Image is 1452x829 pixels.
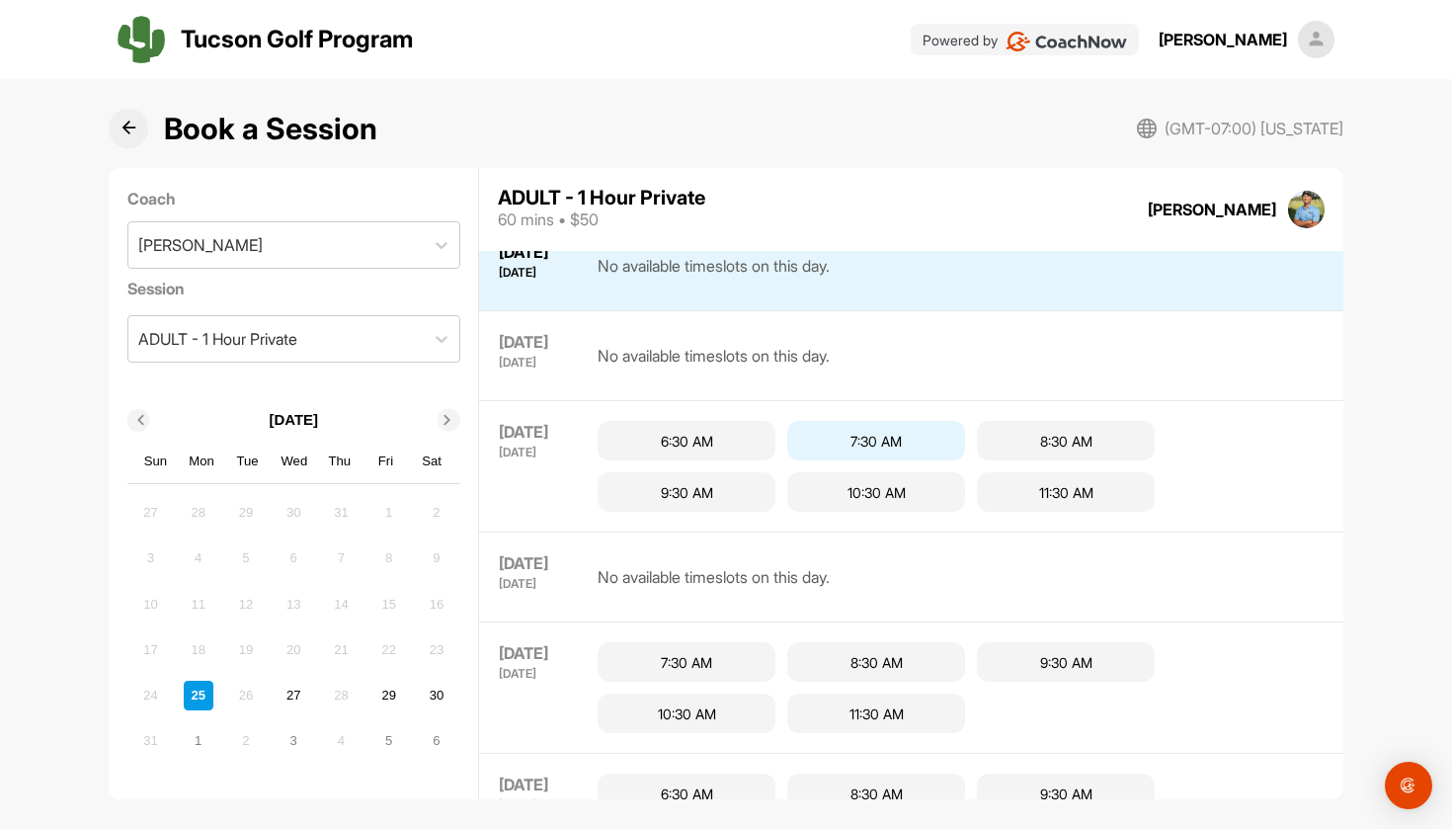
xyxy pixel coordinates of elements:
[598,774,775,813] div: 6:30 AM
[598,552,830,602] div: No available timeslots on this day.
[1148,198,1276,221] div: [PERSON_NAME]
[1137,119,1157,138] img: svg+xml;base64,PHN2ZyB3aWR0aD0iMjAiIGhlaWdodD0iMjAiIHZpZXdCb3g9IjAgMCAyMCAyMCIgZmlsbD0ibm9uZSIgeG...
[598,694,775,733] div: 10:30 AM
[977,642,1155,682] div: 9:30 AM
[373,449,399,474] div: Fri
[1159,28,1287,51] div: [PERSON_NAME]
[184,543,213,573] div: Not available Monday, August 4th, 2025
[374,726,404,756] div: Choose Friday, September 5th, 2025
[135,498,165,528] div: Not available Sunday, July 27th, 2025
[326,498,356,528] div: Not available Thursday, July 31st, 2025
[499,774,578,795] div: [DATE]
[977,472,1155,512] div: 11:30 AM
[135,589,165,619] div: Not available Sunday, August 10th, 2025
[422,498,451,528] div: Not available Saturday, August 2nd, 2025
[787,421,965,460] div: 7:30 AM
[419,449,444,474] div: Sat
[231,498,261,528] div: Not available Tuesday, July 29th, 2025
[598,642,775,682] div: 7:30 AM
[279,681,308,710] div: Choose Wednesday, August 27th, 2025
[499,421,578,443] div: [DATE]
[374,543,404,573] div: Not available Friday, August 8th, 2025
[127,187,460,210] label: Coach
[269,409,318,432] p: [DATE]
[422,681,451,710] div: Choose Saturday, August 30th, 2025
[499,357,578,369] div: [DATE]
[135,681,165,710] div: Not available Sunday, August 24th, 2025
[1288,191,1326,228] img: square_4821a6ae742c3fcc2b2a5f85fa5e1a71.jpg
[499,447,578,458] div: [DATE]
[499,331,578,353] div: [DATE]
[135,543,165,573] div: Not available Sunday, August 3rd, 2025
[235,449,261,474] div: Tue
[1006,32,1127,51] img: CoachNow
[326,543,356,573] div: Not available Thursday, August 7th, 2025
[499,552,578,574] div: [DATE]
[189,449,214,474] div: Mon
[127,277,460,300] label: Session
[499,578,578,590] div: [DATE]
[499,267,578,279] div: [DATE]
[326,681,356,710] div: Not available Thursday, August 28th, 2025
[143,449,169,474] div: Sun
[374,589,404,619] div: Not available Friday, August 15th, 2025
[184,635,213,665] div: Not available Monday, August 18th, 2025
[135,726,165,756] div: Not available Sunday, August 31st, 2025
[184,681,213,710] div: Not available Monday, August 25th, 2025
[135,635,165,665] div: Not available Sunday, August 17th, 2025
[133,495,454,758] div: month 2025-08
[184,498,213,528] div: Not available Monday, July 28th, 2025
[374,498,404,528] div: Not available Friday, August 1st, 2025
[374,635,404,665] div: Not available Friday, August 22nd, 2025
[598,241,830,290] div: No available timeslots on this day.
[326,589,356,619] div: Not available Thursday, August 14th, 2025
[326,726,356,756] div: Not available Thursday, September 4th, 2025
[231,589,261,619] div: Not available Tuesday, August 12th, 2025
[231,543,261,573] div: Not available Tuesday, August 5th, 2025
[499,642,578,664] div: [DATE]
[327,449,353,474] div: Thu
[422,589,451,619] div: Not available Saturday, August 16th, 2025
[231,635,261,665] div: Not available Tuesday, August 19th, 2025
[422,635,451,665] div: Not available Saturday, August 23rd, 2025
[787,472,965,512] div: 10:30 AM
[279,589,308,619] div: Not available Wednesday, August 13th, 2025
[598,331,830,380] div: No available timeslots on this day.
[1165,117,1343,140] span: (GMT-07:00) [US_STATE]
[977,774,1155,813] div: 9:30 AM
[138,233,263,257] div: [PERSON_NAME]
[498,188,705,207] div: ADULT - 1 Hour Private
[326,635,356,665] div: Not available Thursday, August 21st, 2025
[598,472,775,512] div: 9:30 AM
[598,421,775,460] div: 6:30 AM
[499,241,578,263] div: [DATE]
[184,589,213,619] div: Not available Monday, August 11th, 2025
[118,16,165,63] img: logo
[279,635,308,665] div: Not available Wednesday, August 20th, 2025
[787,774,965,813] div: 8:30 AM
[184,726,213,756] div: Choose Monday, September 1st, 2025
[231,726,261,756] div: Not available Tuesday, September 2nd, 2025
[374,681,404,710] div: Choose Friday, August 29th, 2025
[279,543,308,573] div: Not available Wednesday, August 6th, 2025
[231,681,261,710] div: Not available Tuesday, August 26th, 2025
[279,726,308,756] div: Choose Wednesday, September 3rd, 2025
[787,642,965,682] div: 8:30 AM
[1385,762,1432,809] div: Open Intercom Messenger
[164,107,377,151] h1: Book a Session
[181,22,413,57] p: Tucson Golf Program
[1298,21,1335,58] img: square_default-ef6cabf814de5a2bf16c804365e32c732080f9872bdf737d349900a9daf73cf9.png
[787,694,965,733] div: 11:30 AM
[281,449,306,474] div: Wed
[499,668,578,680] div: [DATE]
[138,327,297,351] div: ADULT - 1 Hour Private
[977,421,1155,460] div: 8:30 AM
[923,30,998,50] p: Powered by
[422,726,451,756] div: Choose Saturday, September 6th, 2025
[498,207,705,231] div: 60 mins • $50
[279,498,308,528] div: Not available Wednesday, July 30th, 2025
[422,543,451,573] div: Not available Saturday, August 9th, 2025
